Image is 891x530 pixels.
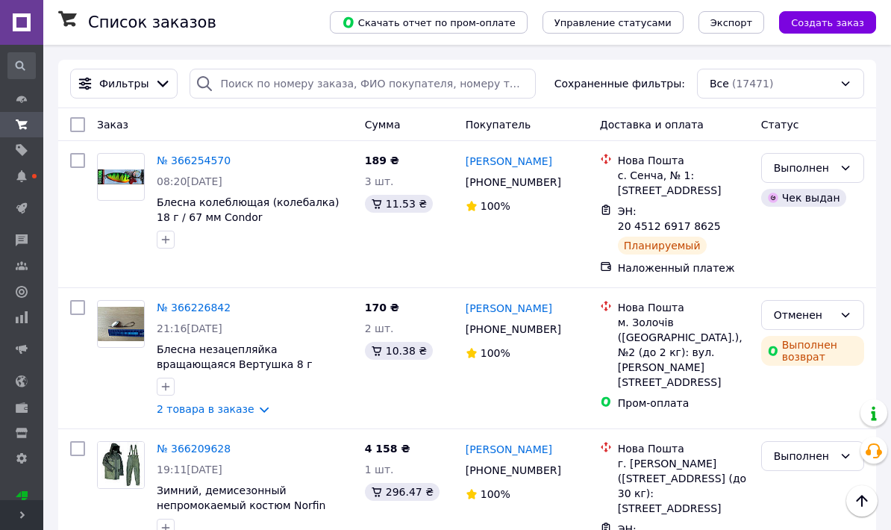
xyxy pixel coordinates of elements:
[698,11,764,34] button: Экспорт
[761,189,846,207] div: Чек выдан
[157,196,339,223] a: Блесна колеблющая (колебалка) 18 г / 67 мм Condor
[618,315,749,390] div: м. Золочів ([GEOGRAPHIC_DATA].), №2 (до 2 кг): вул. [PERSON_NAME][STREET_ADDRESS]
[618,168,749,198] div: с. Сенча, № 1: [STREET_ADDRESS]
[618,205,721,232] span: ЭН: 20 4512 6917 8625
[98,442,144,488] img: Фото товару
[554,17,672,28] span: Управление статусами
[463,319,564,340] div: [PHONE_NUMBER]
[618,300,749,315] div: Нова Пошта
[157,464,222,476] span: 19:11[DATE]
[779,11,876,34] button: Создать заказ
[466,119,531,131] span: Покупатель
[157,443,231,455] a: № 366209628
[365,175,394,187] span: 3 шт.
[618,456,749,516] div: г. [PERSON_NAME] ([STREET_ADDRESS] (до 30 кг): [STREET_ADDRESS]
[463,460,564,481] div: [PHONE_NUMBER]
[774,448,834,464] div: Выполнен
[764,16,876,28] a: Создать заказ
[157,175,222,187] span: 08:20[DATE]
[157,343,313,400] a: Блесна незацепляйка вращающаяся Вертушка 8 г Condor, лепесток гладкий зеркальный
[791,17,864,28] span: Создать заказ
[190,69,536,99] input: Поиск по номеру заказа, ФИО покупателя, номеру телефона, Email, номеру накладной
[330,11,528,34] button: Скачать отчет по пром-оплате
[618,441,749,456] div: Нова Пошта
[761,336,864,366] div: Выполнен возврат
[365,322,394,334] span: 2 шт.
[466,442,552,457] a: [PERSON_NAME]
[463,172,564,193] div: [PHONE_NUMBER]
[97,300,145,348] a: Фото товару
[365,464,394,476] span: 1 шт.
[761,119,799,131] span: Статус
[481,488,510,500] span: 100%
[97,119,128,131] span: Заказ
[481,347,510,359] span: 100%
[157,155,231,166] a: № 366254570
[157,484,325,526] a: Зимний, демисезонный непромокаемый костюм Norfin Thermo Light -15*C
[365,443,410,455] span: 4 158 ₴
[157,322,222,334] span: 21:16[DATE]
[710,17,752,28] span: Экспорт
[157,302,231,314] a: № 366226842
[774,160,834,176] div: Выполнен
[543,11,684,34] button: Управление статусами
[98,169,144,184] img: Фото товару
[97,153,145,201] a: Фото товару
[618,396,749,411] div: Пром-оплата
[618,153,749,168] div: Нова Пошта
[365,195,433,213] div: 11.53 ₴
[710,76,729,91] span: Все
[774,307,834,323] div: Отменен
[342,16,516,29] span: Скачать отчет по пром-оплате
[618,237,707,255] div: Планируемый
[466,154,552,169] a: [PERSON_NAME]
[99,76,148,91] span: Фильтры
[365,302,399,314] span: 170 ₴
[732,78,773,90] span: (17471)
[466,301,552,316] a: [PERSON_NAME]
[365,483,440,501] div: 296.47 ₴
[365,342,433,360] div: 10.38 ₴
[481,200,510,212] span: 100%
[618,261,749,275] div: Наложенный платеж
[600,119,704,131] span: Доставка и оплата
[88,13,216,31] h1: Список заказов
[157,403,254,415] a: 2 товара в заказе
[846,485,878,517] button: Наверх
[97,441,145,489] a: Фото товару
[365,155,399,166] span: 189 ₴
[98,307,144,342] img: Фото товару
[365,119,401,131] span: Сумма
[554,76,685,91] span: Сохраненные фильтры:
